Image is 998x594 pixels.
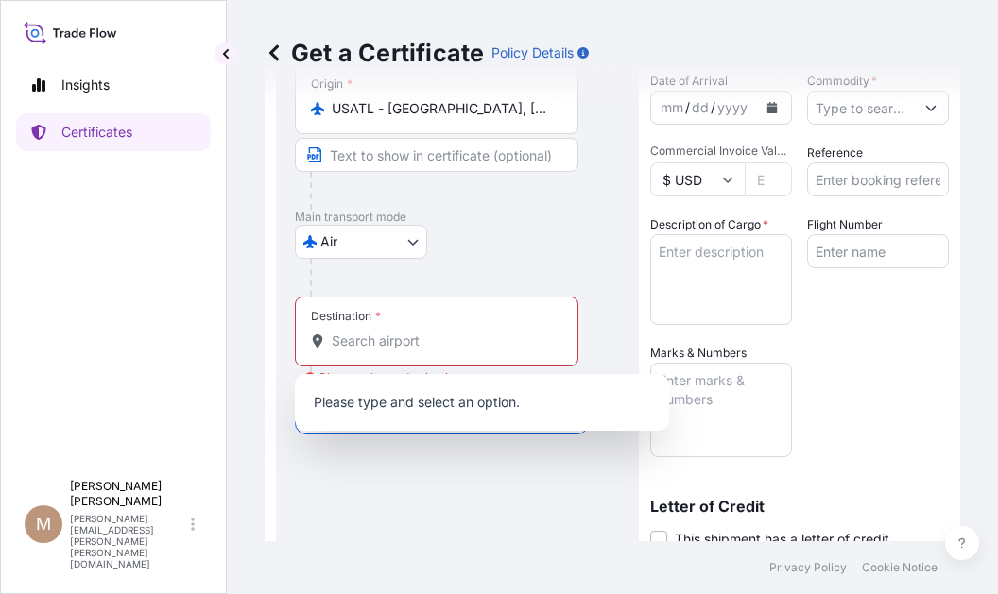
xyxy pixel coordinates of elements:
div: Please select a destination [304,368,461,387]
a: Certificates [16,113,211,151]
div: year, [715,96,749,119]
a: Insights [16,66,211,104]
p: Letter of Credit [650,499,949,514]
input: Origin [332,99,555,118]
a: Privacy Policy [769,560,847,575]
input: Enter amount [745,162,792,196]
label: Marks & Numbers [650,344,747,363]
input: Type to search commodity [808,91,914,125]
span: M [36,515,51,534]
span: This shipment has a letter of credit [675,530,889,549]
button: Show suggestions [914,91,948,125]
button: Cover port to door - Add place of discharge [295,404,589,434]
button: Calendar [757,93,787,123]
div: / [711,96,715,119]
p: Main transport mode [295,210,620,225]
p: [PERSON_NAME] [PERSON_NAME] [70,479,187,509]
p: Please type and select an option. [302,382,662,423]
div: Show suggestions [295,374,669,431]
label: Description of Cargo [650,215,768,234]
input: Enter name [807,234,949,268]
span: Air [320,232,337,251]
div: Destination [311,309,381,324]
p: Insights [61,76,110,94]
label: Reference [807,144,863,162]
div: month, [659,96,685,119]
a: Cookie Notice [862,560,938,575]
p: Get a Certificate [265,38,484,68]
div: / [685,96,690,119]
p: Certificates [61,123,132,142]
p: [PERSON_NAME][EMAIL_ADDRESS][PERSON_NAME][PERSON_NAME][DOMAIN_NAME] [70,513,187,569]
p: Policy Details [491,43,574,62]
input: Text to appear on certificate [295,138,578,172]
span: Commercial Invoice Value [650,144,792,159]
div: day, [690,96,711,119]
input: Destination [332,331,555,350]
button: Select transport [295,225,427,259]
label: Flight Number [807,215,883,234]
input: Enter booking reference [807,162,949,196]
